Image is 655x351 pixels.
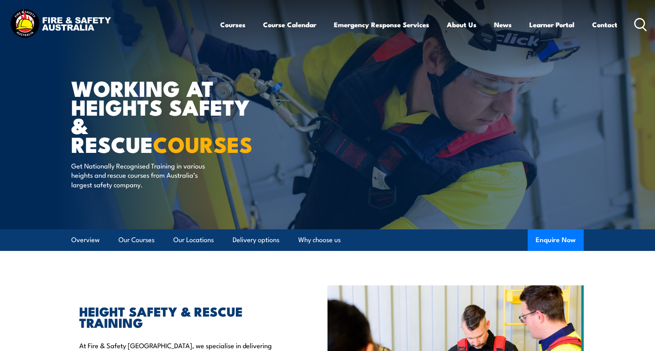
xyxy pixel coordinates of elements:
[71,229,100,251] a: Overview
[263,14,316,35] a: Course Calendar
[528,229,584,251] button: Enquire Now
[220,14,245,35] a: Courses
[119,229,155,251] a: Our Courses
[298,229,341,251] a: Why choose us
[173,229,214,251] a: Our Locations
[529,14,575,35] a: Learner Portal
[447,14,476,35] a: About Us
[592,14,617,35] a: Contact
[79,305,291,328] h2: HEIGHT SAFETY & RESCUE TRAINING
[334,14,429,35] a: Emergency Response Services
[71,161,217,189] p: Get Nationally Recognised Training in various heights and rescue courses from Australia’s largest...
[71,78,269,153] h1: WORKING AT HEIGHTS SAFETY & RESCUE
[233,229,279,251] a: Delivery options
[153,127,253,160] strong: COURSES
[494,14,512,35] a: News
